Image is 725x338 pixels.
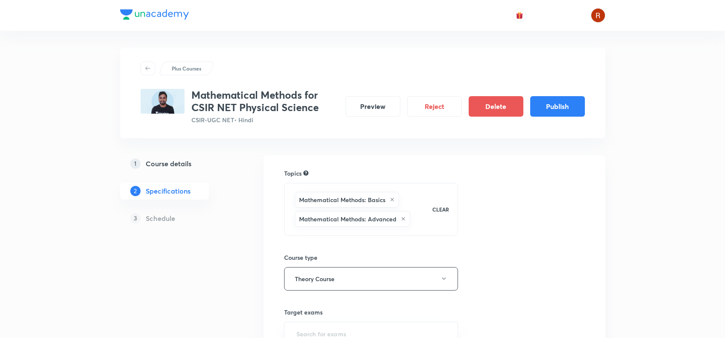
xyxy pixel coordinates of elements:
[299,195,385,204] h6: Mathematical Methods: Basics
[130,213,141,223] p: 3
[120,9,189,20] img: Company Logo
[469,96,523,117] button: Delete
[453,332,455,334] button: Open
[516,12,523,19] img: avatar
[146,186,191,196] h5: Specifications
[120,155,236,172] a: 1Course details
[191,115,339,124] p: CSIR-UGC NET • Hindi
[130,159,141,169] p: 1
[172,65,201,72] p: Plus Courses
[284,253,458,262] h6: Course type
[513,9,526,22] button: avatar
[191,89,339,114] h3: Mathematical Methods for CSIR NET Physical Science
[303,169,308,177] div: Search for topics
[591,8,605,23] img: Rupsha chowdhury
[141,89,185,114] img: 0E036C68-B9D6-4A6B-AC2E-3CD12E5868C1_plus.png
[146,213,175,223] h5: Schedule
[284,308,458,317] h6: Target exams
[120,9,189,22] a: Company Logo
[130,186,141,196] p: 2
[530,96,585,117] button: Publish
[146,159,191,169] h5: Course details
[346,96,400,117] button: Preview
[407,96,462,117] button: Reject
[299,215,396,223] h6: Mathematical Methods: Advanced
[284,169,302,178] h6: Topics
[432,206,449,213] p: CLEAR
[284,267,458,291] button: Theory Course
